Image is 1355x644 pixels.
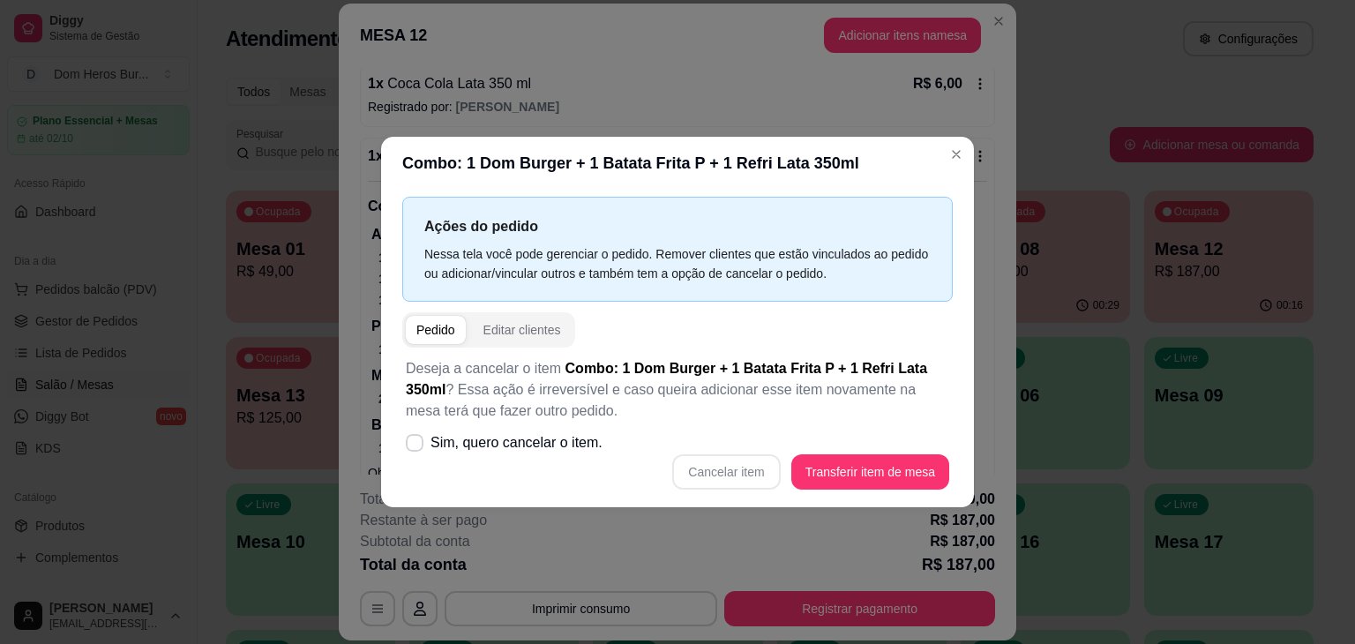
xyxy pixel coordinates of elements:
button: Close [942,140,970,168]
p: Ações do pedido [424,215,931,237]
button: Transferir item de mesa [791,454,949,490]
header: Combo: 1 Dom Burger + 1 Batata Frita P + 1 Refri Lata 350ml [381,137,974,190]
div: Nessa tela você pode gerenciar o pedido. Remover clientes que estão vinculados ao pedido ou adici... [424,244,931,283]
div: Pedido [416,321,455,339]
span: Sim, quero cancelar o item. [430,432,603,453]
p: Deseja a cancelar o item ? Essa ação é irreversível e caso queira adicionar esse item novamente n... [406,358,949,422]
div: Editar clientes [483,321,561,339]
span: Combo: 1 Dom Burger + 1 Batata Frita P + 1 Refri Lata 350ml [406,361,927,397]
